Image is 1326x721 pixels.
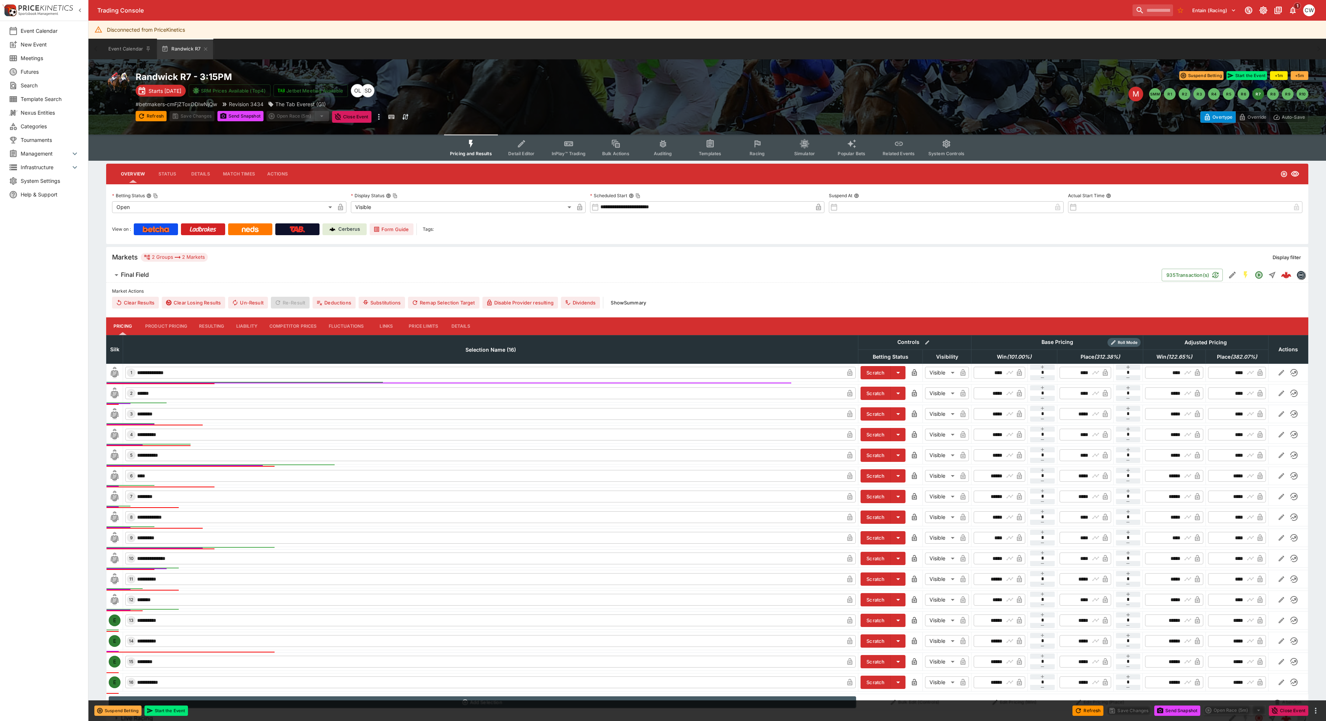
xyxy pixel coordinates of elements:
div: Visible [925,676,957,688]
div: Visible [925,656,957,668]
button: Override [1235,111,1270,123]
p: Starts [DATE] [149,87,181,95]
span: 9 [129,535,134,540]
span: Management [21,150,70,157]
button: Deductions [313,297,356,309]
span: Bulk Actions [602,151,629,156]
span: 2 [129,391,134,396]
div: Visible [925,429,957,440]
button: Bulk edit [922,338,932,347]
div: Trading Console [97,7,1130,14]
div: Visible [925,387,957,399]
img: PriceKinetics [18,5,73,11]
button: Resulting [193,317,230,335]
button: Liability [230,317,264,335]
button: Scratch [861,531,891,544]
span: Tournaments [21,136,79,144]
button: Copy To Clipboard [635,193,641,198]
img: runner 6 [109,470,121,482]
button: Fluctuations [323,317,370,335]
button: Scheduled StartCopy To Clipboard [629,193,634,198]
button: Close Event [1269,706,1308,716]
img: runner 3 [109,408,121,420]
div: E [109,614,121,626]
div: Base Pricing [1039,338,1076,347]
div: Visible [925,491,957,502]
span: Betting Status [865,352,917,361]
em: ( 122.65 %) [1166,352,1192,361]
span: 10 [128,556,135,561]
button: Edit Detail [1226,268,1239,282]
img: runner 2 [109,387,121,399]
button: Open [1252,268,1266,282]
div: split button [1203,705,1266,715]
button: Suspend At [854,193,859,198]
th: Controls [858,335,971,349]
span: excl. Emergencies (300.14%) [1072,352,1128,361]
button: Final Field [106,268,1162,282]
button: Start the Event [144,706,188,716]
button: R2 [1179,88,1190,100]
button: Pricing [106,317,139,335]
button: Overtype [1200,111,1236,123]
button: Clear Losing Results [162,297,225,309]
div: Start From [1200,111,1308,123]
button: Christopher Winter [1301,2,1317,18]
span: Infrastructure [21,163,70,171]
button: Scratch [861,449,891,462]
button: Scratch [861,655,891,668]
button: Betting StatusCopy To Clipboard [146,193,151,198]
div: 2 Groups 2 Markets [144,253,205,262]
p: Suspend At [829,192,852,199]
button: Display filter [1268,251,1305,263]
button: SRM Prices Available (Top4) [189,84,271,97]
span: Un-Result [228,297,268,309]
label: Market Actions [112,286,1302,297]
button: Toggle light/dark mode [1257,4,1270,17]
button: Remap Selection Target [408,297,479,309]
img: runner 10 [109,553,121,564]
button: R8 [1267,88,1279,100]
div: Christopher Winter [1303,4,1315,16]
button: Scratch [861,490,891,503]
img: runner 7 [109,491,121,502]
button: Event Calendar [104,39,156,59]
span: Templates [699,151,721,156]
div: E [109,656,121,668]
div: E [109,676,121,688]
button: Scratch [861,634,891,648]
span: Nexus Entities [21,109,79,116]
div: Visible [925,470,957,482]
button: +1m [1270,71,1288,80]
button: R7 [1252,88,1264,100]
p: Cerberus [338,226,360,233]
button: Suspend Betting [94,706,142,716]
button: Abandon [1270,696,1306,708]
span: New Event [21,41,79,48]
div: Visible [925,449,957,461]
button: Edit Pricing (Win) [974,696,1055,708]
img: runner 8 [109,511,121,523]
img: logo-cerberus--red.svg [1281,270,1291,280]
button: 935Transaction(s) [1162,269,1223,281]
button: more [1311,706,1320,715]
span: InPlay™ Trading [552,151,586,156]
a: Form Guide [370,223,413,235]
span: excl. Emergencies (360.31%) [1209,352,1265,361]
span: Re-Result [271,297,310,309]
button: Competitor Prices [264,317,323,335]
th: Adjusted Pricing [1143,335,1268,349]
em: ( 382.07 %) [1231,352,1257,361]
button: Display StatusCopy To Clipboard [386,193,391,198]
span: 4 [129,432,134,437]
button: Connected to PK [1242,4,1255,17]
span: 1 [1294,2,1301,10]
div: Visible [925,511,957,523]
h5: Markets [112,253,138,261]
button: SGM Enabled [1239,268,1252,282]
button: Send Snapshot [217,111,264,121]
button: Scratch [861,469,891,483]
button: Straight [1266,268,1279,282]
button: Status [151,165,184,183]
button: Actions [261,165,294,183]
